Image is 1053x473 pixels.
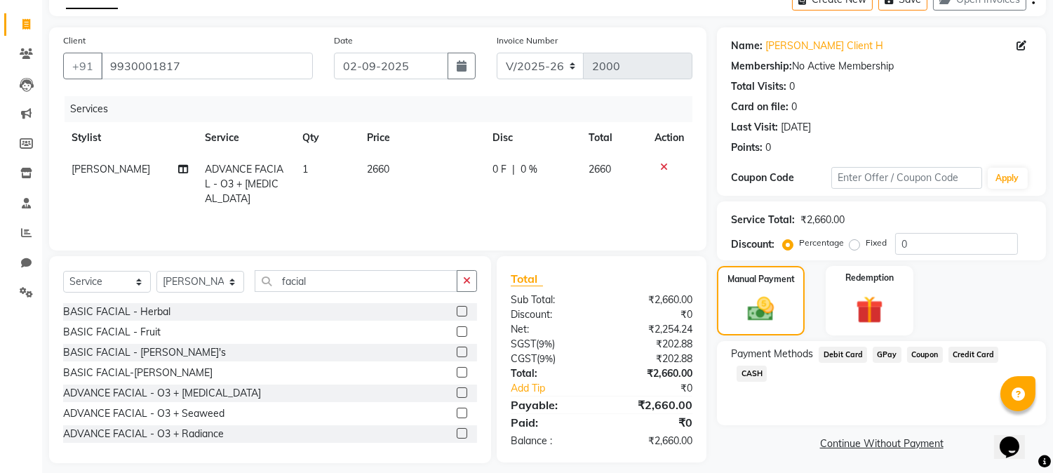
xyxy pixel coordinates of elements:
div: Card on file: [731,100,789,114]
img: _cash.svg [739,294,782,324]
div: BASIC FACIAL - Fruit [63,325,161,340]
div: ₹0 [602,307,704,322]
th: Qty [294,122,358,154]
span: Total [511,272,543,286]
div: ADVANCE FACIAL - O3 + Radiance [63,427,224,441]
div: BASIC FACIAL-[PERSON_NAME] [63,366,213,380]
a: Add Tip [500,381,619,396]
span: CGST [511,352,537,365]
div: Discount: [731,237,774,252]
span: 9% [539,338,552,349]
div: Payable: [500,397,602,413]
iframe: chat widget [994,417,1039,459]
div: ₹0 [619,381,704,396]
div: Sub Total: [500,293,602,307]
div: ADVANCE FACIAL - O3 + Seaweed [63,406,224,421]
div: ₹2,660.00 [602,434,704,448]
div: Last Visit: [731,120,778,135]
div: 0 [765,140,771,155]
label: Fixed [866,236,887,249]
span: 0 % [521,162,537,177]
th: Action [646,122,692,154]
div: Balance : [500,434,602,448]
label: Manual Payment [727,273,795,286]
div: Membership: [731,59,792,74]
input: Search by Name/Mobile/Email/Code [101,53,313,79]
div: ₹2,660.00 [602,293,704,307]
span: CASH [737,366,767,382]
div: Service Total: [731,213,795,227]
span: 0 F [492,162,507,177]
div: Total: [500,366,602,381]
span: Credit Card [948,347,999,363]
div: ₹0 [602,414,704,431]
button: +91 [63,53,102,79]
label: Invoice Number [497,34,558,47]
span: [PERSON_NAME] [72,163,150,175]
input: Search or Scan [255,270,457,292]
div: No Active Membership [731,59,1032,74]
a: Continue Without Payment [720,437,1043,451]
th: Price [358,122,484,154]
div: 0 [791,100,797,114]
label: Date [334,34,353,47]
div: [DATE] [781,120,811,135]
span: Payment Methods [731,347,813,361]
th: Service [197,122,295,154]
th: Stylist [63,122,197,154]
th: Disc [484,122,580,154]
div: Discount: [500,307,602,322]
div: ₹202.88 [602,337,704,352]
div: Name: [731,39,763,53]
div: Coupon Code [731,171,831,185]
div: ₹2,660.00 [800,213,845,227]
div: BASIC FACIAL - Herbal [63,305,170,319]
span: GPay [873,347,901,363]
button: Apply [988,168,1028,189]
span: 2660 [589,163,612,175]
label: Client [63,34,86,47]
div: ( ) [500,337,602,352]
span: 9% [539,353,553,364]
div: BASIC FACIAL - [PERSON_NAME]'s [63,345,226,360]
div: ₹2,660.00 [602,366,704,381]
div: 0 [789,79,795,94]
span: ADVANCE FACIAL - O3 + [MEDICAL_DATA] [206,163,284,205]
img: _gift.svg [847,293,892,327]
div: ₹2,660.00 [602,397,704,413]
th: Total [581,122,647,154]
div: Total Visits: [731,79,786,94]
div: Services [65,96,703,122]
input: Enter Offer / Coupon Code [831,167,981,189]
span: 1 [302,163,308,175]
span: Debit Card [819,347,867,363]
span: | [512,162,515,177]
a: [PERSON_NAME] Client H [765,39,883,53]
label: Percentage [799,236,844,249]
div: ₹2,254.24 [602,322,704,337]
div: ( ) [500,352,602,366]
label: Redemption [845,272,894,284]
div: Net: [500,322,602,337]
span: 2660 [367,163,389,175]
div: Points: [731,140,763,155]
span: Coupon [907,347,943,363]
div: Paid: [500,414,602,431]
div: ₹202.88 [602,352,704,366]
div: ADVANCE FACIAL - O3 + [MEDICAL_DATA] [63,386,261,401]
span: SGST [511,338,536,350]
